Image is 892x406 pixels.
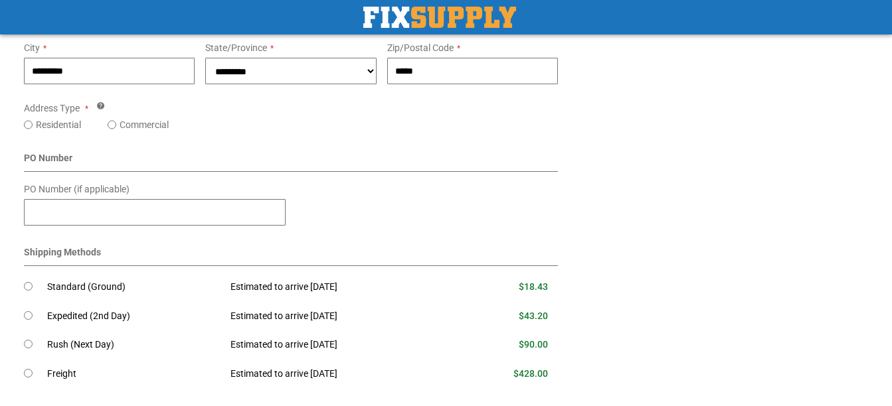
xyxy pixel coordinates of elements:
span: $43.20 [519,310,548,321]
label: Residential [36,118,81,131]
td: Estimated to arrive [DATE] [221,302,457,331]
td: Estimated to arrive [DATE] [221,273,457,302]
td: Standard (Ground) [47,273,221,302]
td: Expedited (2nd Day) [47,302,221,331]
a: store logo [363,7,516,28]
span: PO Number (if applicable) [24,184,130,194]
span: State/Province [205,42,267,53]
span: $18.43 [519,281,548,292]
div: Shipping Methods [24,245,558,266]
td: Freight [47,360,221,389]
td: Estimated to arrive [DATE] [221,360,457,389]
td: Rush (Next Day) [47,330,221,360]
span: $428.00 [513,368,548,379]
span: Zip/Postal Code [387,42,454,53]
div: PO Number [24,151,558,172]
td: Estimated to arrive [DATE] [221,330,457,360]
label: Commercial [120,118,169,131]
span: Address Type [24,103,80,113]
img: Fix Industrial Supply [363,7,516,28]
span: $90.00 [519,339,548,350]
span: City [24,42,40,53]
